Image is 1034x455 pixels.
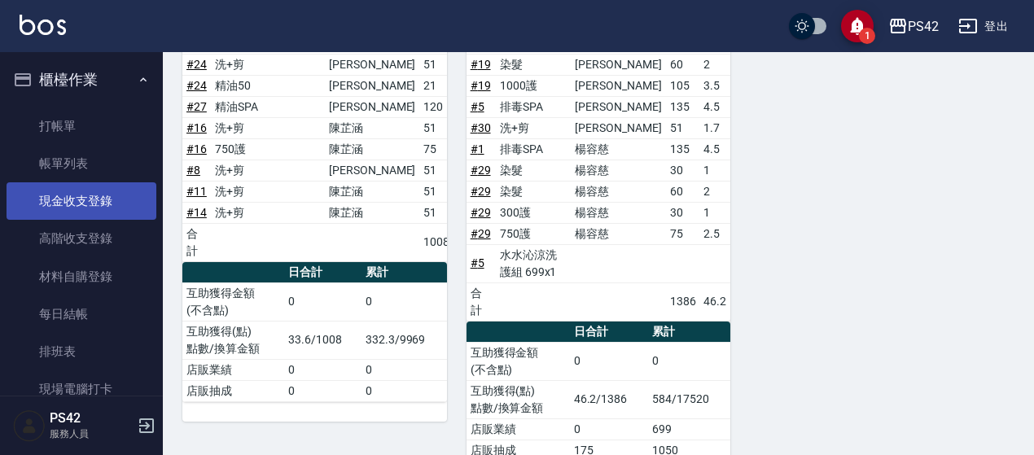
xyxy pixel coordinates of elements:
[182,282,284,321] td: 互助獲得金額 (不含點)
[571,75,665,96] td: [PERSON_NAME]
[419,223,453,261] td: 1008
[666,282,700,321] td: 1386
[7,107,156,145] a: 打帳單
[419,54,453,75] td: 51
[570,418,648,440] td: 0
[496,223,571,244] td: 750護
[699,181,730,202] td: 2
[570,342,648,380] td: 0
[284,321,361,359] td: 33.6/1008
[496,96,571,117] td: 排毒SPA
[699,138,730,160] td: 4.5
[284,380,361,401] td: 0
[325,75,419,96] td: [PERSON_NAME]
[471,58,491,71] a: #19
[186,164,200,177] a: #8
[666,96,700,117] td: 135
[467,418,570,440] td: 店販業績
[284,359,361,380] td: 0
[7,145,156,182] a: 帳單列表
[50,427,133,441] p: 服務人員
[699,75,730,96] td: 3.5
[325,202,419,223] td: 陳芷涵
[186,79,207,92] a: #24
[471,164,491,177] a: #29
[467,282,496,321] td: 合計
[211,202,325,223] td: 洗+剪
[882,10,945,43] button: PS42
[419,75,453,96] td: 21
[952,11,1014,42] button: 登出
[699,223,730,244] td: 2.5
[666,75,700,96] td: 105
[571,202,665,223] td: 楊容慈
[666,160,700,181] td: 30
[361,380,447,401] td: 0
[284,282,361,321] td: 0
[7,333,156,370] a: 排班表
[50,410,133,427] h5: PS42
[471,79,491,92] a: #19
[699,54,730,75] td: 2
[571,117,665,138] td: [PERSON_NAME]
[666,117,700,138] td: 51
[570,380,648,418] td: 46.2/1386
[859,28,875,44] span: 1
[7,370,156,408] a: 現場電腦打卡
[841,10,874,42] button: save
[648,418,730,440] td: 699
[361,321,447,359] td: 332.3/9969
[20,15,66,35] img: Logo
[666,54,700,75] td: 60
[571,138,665,160] td: 楊容慈
[648,342,730,380] td: 0
[699,202,730,223] td: 1
[211,117,325,138] td: 洗+剪
[13,409,46,442] img: Person
[182,262,447,402] table: a dense table
[186,185,207,198] a: #11
[699,282,730,321] td: 46.2
[211,96,325,117] td: 精油SPA
[570,322,648,343] th: 日合計
[467,380,570,418] td: 互助獲得(點) 點數/換算金額
[182,321,284,359] td: 互助獲得(點) 點數/換算金額
[419,138,453,160] td: 75
[571,160,665,181] td: 楊容慈
[325,54,419,75] td: [PERSON_NAME]
[471,185,491,198] a: #29
[419,181,453,202] td: 51
[361,359,447,380] td: 0
[666,181,700,202] td: 60
[467,342,570,380] td: 互助獲得金額 (不含點)
[496,75,571,96] td: 1000護
[325,160,419,181] td: [PERSON_NAME]
[471,121,491,134] a: #30
[471,206,491,219] a: #29
[471,142,484,155] a: #1
[496,117,571,138] td: 洗+剪
[186,206,207,219] a: #14
[325,117,419,138] td: 陳芷涵
[361,282,447,321] td: 0
[186,58,207,71] a: #24
[648,380,730,418] td: 584/17520
[211,138,325,160] td: 750護
[419,117,453,138] td: 51
[7,295,156,333] a: 每日結帳
[496,138,571,160] td: 排毒SPA
[211,181,325,202] td: 洗+剪
[571,96,665,117] td: [PERSON_NAME]
[496,202,571,223] td: 300護
[496,160,571,181] td: 染髮
[666,223,700,244] td: 75
[186,100,207,113] a: #27
[496,54,571,75] td: 染髮
[496,181,571,202] td: 染髮
[666,138,700,160] td: 135
[419,202,453,223] td: 51
[361,262,447,283] th: 累計
[284,262,361,283] th: 日合計
[182,359,284,380] td: 店販業績
[699,160,730,181] td: 1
